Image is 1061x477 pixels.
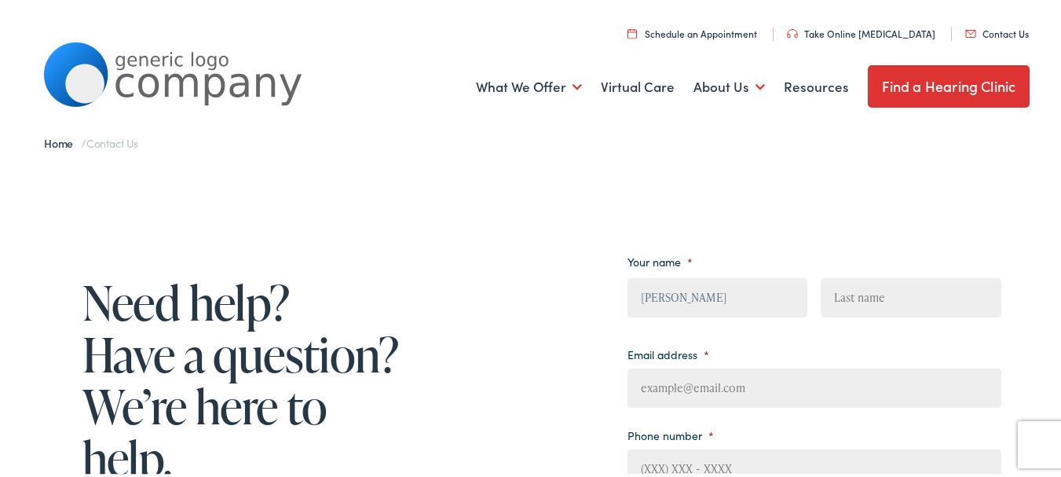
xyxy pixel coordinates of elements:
[627,26,637,36] img: utility icon
[627,24,757,38] a: Schedule an Appointment
[965,24,1029,38] a: Contact Us
[965,28,976,35] img: utility icon
[627,276,807,315] input: First name
[44,133,138,149] span: /
[627,366,1001,405] input: example@email.com
[627,345,709,359] label: Email address
[86,133,138,149] span: Contact Us
[787,27,798,36] img: utility icon
[601,56,675,114] a: Virtual Care
[784,56,849,114] a: Resources
[44,133,81,149] a: Home
[868,63,1030,105] a: Find a Hearing Clinic
[693,56,765,114] a: About Us
[627,252,693,266] label: Your name
[821,276,1001,315] input: Last name
[627,426,714,440] label: Phone number
[787,24,935,38] a: Take Online [MEDICAL_DATA]
[476,56,582,114] a: What We Offer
